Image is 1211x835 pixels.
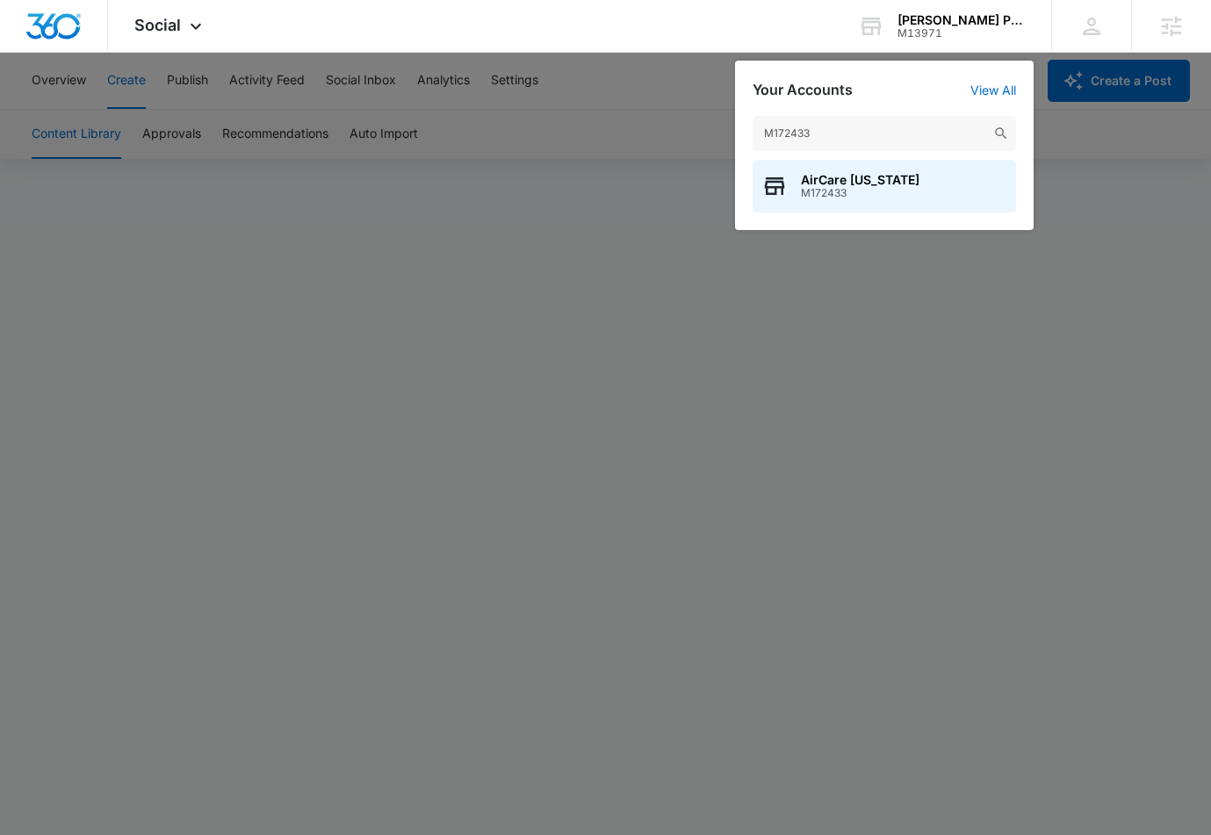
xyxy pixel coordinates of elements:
span: AirCare [US_STATE] [801,173,919,187]
h2: Your Accounts [753,82,853,98]
div: account name [897,13,1026,27]
button: AirCare [US_STATE]M172433 [753,160,1016,212]
span: M172433 [801,187,919,199]
div: account id [897,27,1026,40]
a: View All [970,83,1016,97]
input: Search Accounts [753,116,1016,151]
span: Social [134,16,181,34]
